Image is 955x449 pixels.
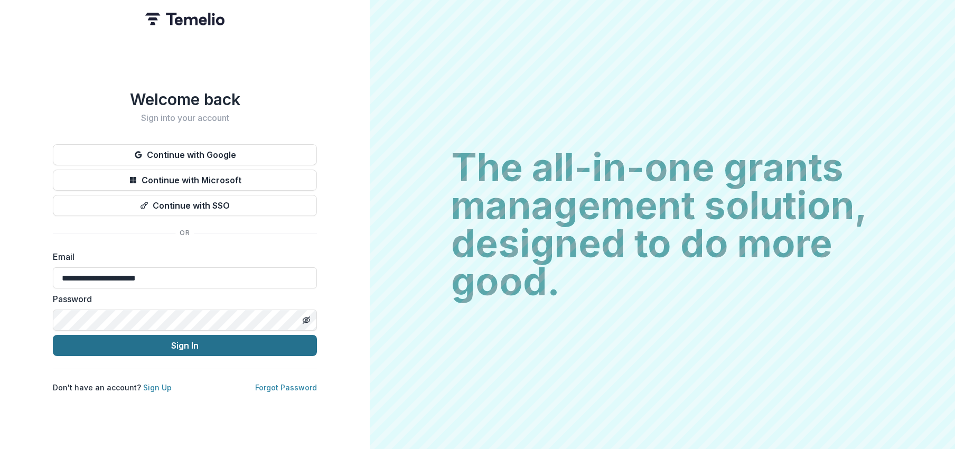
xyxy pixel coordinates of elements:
[298,312,315,329] button: Toggle password visibility
[53,170,317,191] button: Continue with Microsoft
[53,293,311,305] label: Password
[143,383,172,392] a: Sign Up
[53,382,172,393] p: Don't have an account?
[53,335,317,356] button: Sign In
[53,195,317,216] button: Continue with SSO
[255,383,317,392] a: Forgot Password
[53,144,317,165] button: Continue with Google
[53,113,317,123] h2: Sign into your account
[53,90,317,109] h1: Welcome back
[53,250,311,263] label: Email
[145,13,224,25] img: Temelio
